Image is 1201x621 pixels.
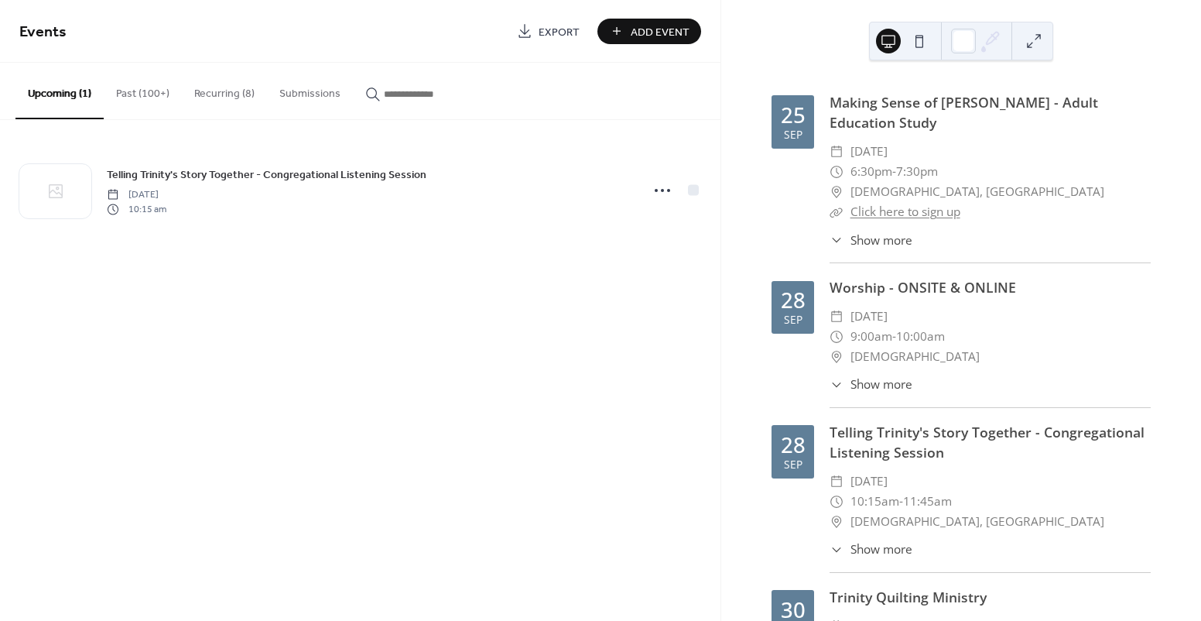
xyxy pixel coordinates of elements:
[107,166,426,184] a: Telling Trinity's Story Together - Congregational Listening Session
[830,182,843,202] div: ​
[850,472,888,492] span: [DATE]
[104,63,182,118] button: Past (100+)
[850,512,1104,532] span: [DEMOGRAPHIC_DATA], [GEOGRAPHIC_DATA]
[784,314,802,325] div: Sep
[830,512,843,532] div: ​
[903,492,952,512] span: 11:45am
[107,202,166,216] span: 10:15 am
[850,232,912,249] span: Show more
[830,142,843,162] div: ​
[850,492,899,512] span: 10:15am
[830,327,843,347] div: ​
[830,277,1151,297] div: Worship - ONSITE & ONLINE
[781,105,806,126] div: 25
[107,167,426,184] span: Telling Trinity's Story Together - Congregational Listening Session
[830,162,843,182] div: ​
[830,540,912,558] button: ​Show more
[182,63,267,118] button: Recurring (8)
[850,162,892,182] span: 6:30pm
[850,540,912,558] span: Show more
[505,19,591,44] a: Export
[781,434,806,456] div: 28
[830,93,1098,132] a: Making Sense of [PERSON_NAME] - Adult Education Study
[539,24,580,40] span: Export
[830,587,1151,607] div: Trinity Quilting Ministry
[830,232,843,249] div: ​
[850,307,888,327] span: [DATE]
[850,347,980,367] span: [DEMOGRAPHIC_DATA]
[781,290,806,311] div: 28
[850,327,892,347] span: 9:00am
[830,492,843,512] div: ​
[781,599,806,621] div: 30
[597,19,701,44] button: Add Event
[896,162,938,182] span: 7:30pm
[896,327,945,347] span: 10:00am
[850,204,960,220] a: Click here to sign up
[850,142,888,162] span: [DATE]
[830,307,843,327] div: ​
[830,376,912,393] button: ​Show more
[830,422,1151,463] div: Telling Trinity's Story Together - Congregational Listening Session
[19,17,67,47] span: Events
[892,162,896,182] span: -
[784,129,802,140] div: Sep
[830,232,912,249] button: ​Show more
[850,182,1104,202] span: [DEMOGRAPHIC_DATA], [GEOGRAPHIC_DATA]
[107,188,166,202] span: [DATE]
[784,459,802,470] div: Sep
[892,327,896,347] span: -
[830,540,843,558] div: ​
[899,492,903,512] span: -
[15,63,104,119] button: Upcoming (1)
[631,24,689,40] span: Add Event
[850,376,912,393] span: Show more
[830,347,843,367] div: ​
[830,472,843,492] div: ​
[267,63,353,118] button: Submissions
[830,202,843,222] div: ​
[830,376,843,393] div: ​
